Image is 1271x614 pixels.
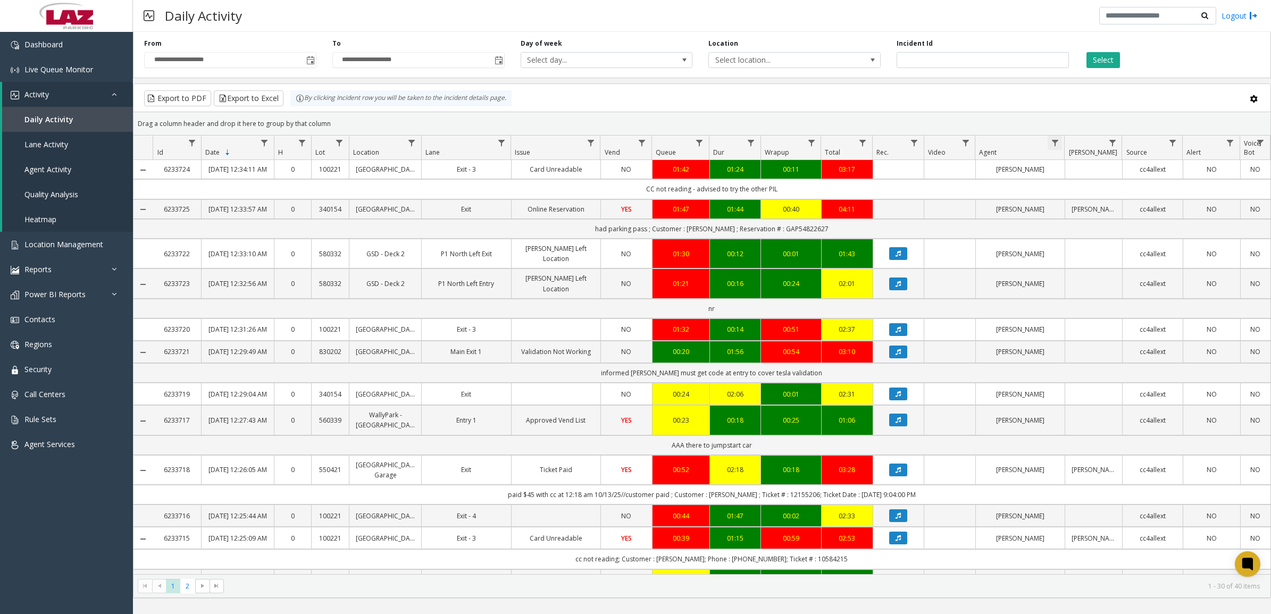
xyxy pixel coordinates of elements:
a: [DATE] 12:25:44 AM [208,511,267,521]
a: YES [607,465,646,475]
a: H Filter Menu [295,136,309,150]
a: NO [607,324,646,334]
a: [PERSON_NAME] [982,465,1058,475]
a: cc4allext [1129,279,1176,289]
a: Logout [1222,10,1258,21]
a: [PERSON_NAME] [982,347,1058,357]
a: 01:32 [659,324,703,334]
a: Collapse Details [133,348,153,357]
a: 0 [281,465,305,475]
a: 01:30 [659,249,703,259]
a: 6233717 [159,415,195,425]
a: NO [607,389,646,399]
a: NO [1247,511,1264,521]
img: 'icon' [11,266,19,274]
a: 550421 [318,465,342,475]
a: Voice Bot Filter Menu [1253,136,1268,150]
a: Daily Activity [2,107,133,132]
a: NO [607,164,646,174]
a: Date Filter Menu [257,136,272,150]
a: 00:16 [716,279,755,289]
span: Dashboard [24,39,63,49]
span: Heatmap [24,214,56,224]
a: [DATE] 12:32:56 AM [208,279,267,289]
span: Quality Analysis [24,189,78,199]
a: 00:25 [767,415,815,425]
a: Id Filter Menu [185,136,199,150]
a: 0 [281,347,305,357]
a: 02:01 [828,279,866,289]
a: Issue Filter Menu [583,136,598,150]
a: [PERSON_NAME] [982,415,1058,425]
img: pageIcon [144,3,154,29]
button: Select [1086,52,1120,68]
button: Export to PDF [144,90,211,106]
a: WallyPark - [GEOGRAPHIC_DATA] [356,410,415,430]
a: 6233724 [159,164,195,174]
img: 'icon' [11,391,19,399]
a: cc4allext [1129,347,1176,357]
a: 100221 [318,164,342,174]
a: 03:28 [828,465,866,475]
a: [PERSON_NAME] [982,389,1058,399]
div: 00:40 [767,204,815,214]
a: cc4allext [1129,415,1176,425]
span: Regions [24,339,52,349]
span: Agent Activity [24,164,71,174]
a: Collapse Details [133,166,153,174]
a: 6233721 [159,347,195,357]
a: 01:42 [659,164,703,174]
a: Validation Not Working [518,347,594,357]
span: YES [621,205,632,214]
a: NO [607,279,646,289]
a: 02:33 [828,511,866,521]
a: 0 [281,249,305,259]
div: 00:01 [767,389,815,399]
div: 00:18 [767,465,815,475]
a: [GEOGRAPHIC_DATA] Garage [356,460,415,480]
a: 6233725 [159,204,195,214]
a: NO [1190,389,1234,399]
a: NO [1247,324,1264,334]
a: Exit - 3 [428,324,504,334]
div: 00:18 [716,415,755,425]
a: 0 [281,389,305,399]
a: cc4allext [1129,389,1176,399]
a: [DATE] 12:27:43 AM [208,415,267,425]
div: 03:10 [828,347,866,357]
a: Collapse Details [133,466,153,475]
a: NO [607,511,646,521]
a: 0 [281,415,305,425]
a: NO [1190,511,1234,521]
a: [GEOGRAPHIC_DATA] [356,511,415,521]
a: [PERSON_NAME] [982,204,1058,214]
td: nr [153,299,1270,318]
img: infoIcon.svg [296,94,304,103]
a: [PERSON_NAME] [1072,204,1116,214]
a: NO [1190,279,1234,289]
span: Toggle popup [492,53,504,68]
a: 580332 [318,279,342,289]
img: 'icon' [11,241,19,249]
a: 02:06 [716,389,755,399]
a: Agent Filter Menu [1048,136,1062,150]
span: YES [621,465,632,474]
a: 0 [281,324,305,334]
a: 580332 [318,249,342,259]
a: [PERSON_NAME] Left Location [518,243,594,264]
span: NO [621,249,631,258]
a: 00:52 [659,465,703,475]
a: Approved Vend List [518,415,594,425]
a: 01:47 [659,204,703,214]
a: 6233716 [159,511,195,521]
div: 00:11 [767,164,815,174]
span: Agent Services [24,439,75,449]
a: 00:54 [767,347,815,357]
td: AAA there to jumpstart car [153,435,1270,455]
a: Card Unreadable [518,533,594,543]
a: [PERSON_NAME] [982,279,1058,289]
